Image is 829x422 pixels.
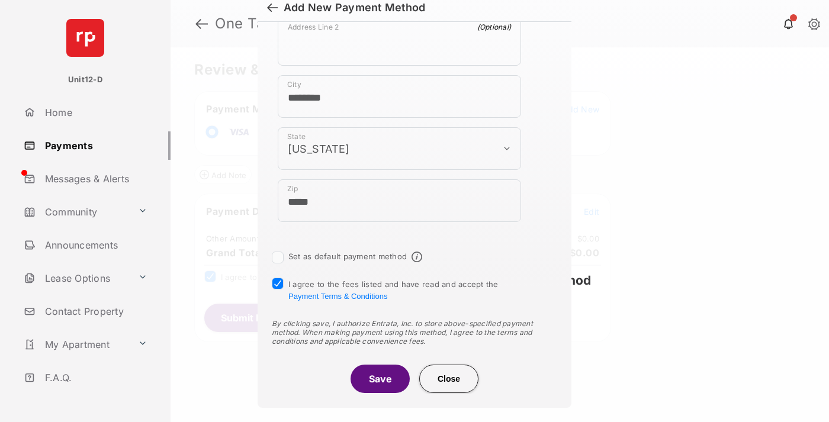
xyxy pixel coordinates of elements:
div: By clicking save, I authorize Entrata, Inc. to store above-specified payment method. When making ... [272,319,557,346]
label: Set as default payment method [288,252,407,261]
div: Add New Payment Method [284,1,425,14]
span: Default payment method info [412,252,422,262]
button: Close [419,365,478,393]
button: I agree to the fees listed and have read and accept the [288,292,387,301]
div: payment_method_screening[postal_addresses][locality] [278,75,521,118]
button: Save [351,365,410,393]
span: I agree to the fees listed and have read and accept the [288,279,499,301]
div: payment_method_screening[postal_addresses][addressLine2] [278,17,521,66]
div: payment_method_screening[postal_addresses][administrativeArea] [278,127,521,170]
div: payment_method_screening[postal_addresses][postalCode] [278,179,521,222]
